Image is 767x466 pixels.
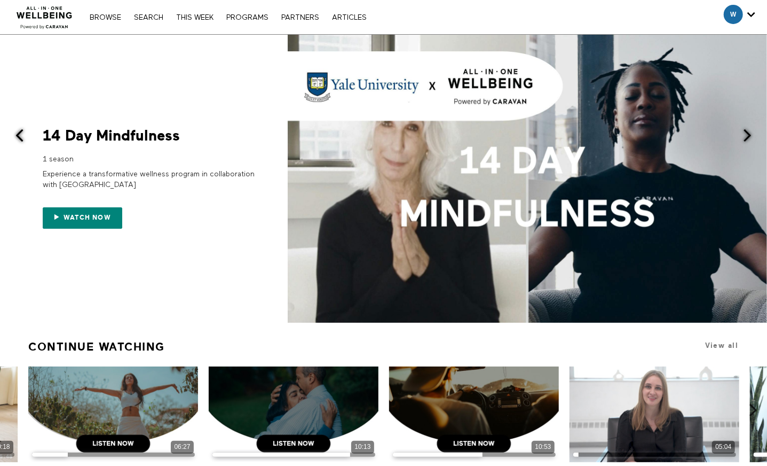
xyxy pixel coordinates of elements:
a: Continue Watching [28,336,165,358]
a: THIS WEEK [171,14,219,21]
div: 10:53 [535,442,551,452]
a: PARTNERS [276,14,325,21]
div: 10:13 [354,442,370,452]
a: Browse [84,14,126,21]
a: ARTICLES [327,14,372,21]
a: View all [705,341,738,349]
nav: Primary [84,12,371,22]
div: 06:27 [174,442,190,452]
div: 05:04 [715,442,731,452]
a: PROGRAMS [221,14,274,21]
a: Search [129,14,169,21]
